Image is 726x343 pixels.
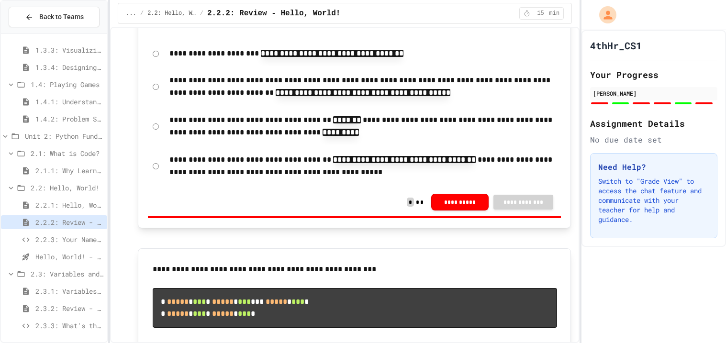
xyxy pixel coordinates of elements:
[9,7,100,27] button: Back to Teams
[593,89,715,98] div: [PERSON_NAME]
[590,117,717,130] h2: Assignment Details
[589,4,619,26] div: My Account
[35,166,103,176] span: 2.1.1: Why Learn to Program?
[207,8,340,19] span: 2.2.2: Review - Hello, World!
[140,10,144,17] span: /
[35,97,103,107] span: 1.4.1: Understanding Games with Flowcharts
[598,177,709,224] p: Switch to "Grade View" to access the chat feature and communicate with your teacher for help and ...
[35,321,103,331] span: 2.3.3: What's the Type?
[31,269,103,279] span: 2.3: Variables and Data Types
[35,45,103,55] span: 1.3.3: Visualizing Logic with Flowcharts
[200,10,203,17] span: /
[39,12,84,22] span: Back to Teams
[598,161,709,173] h3: Need Help?
[533,10,548,17] span: 15
[31,79,103,89] span: 1.4: Playing Games
[35,234,103,244] span: 2.2.3: Your Name and Favorite Movie
[126,10,136,17] span: ...
[35,303,103,313] span: 2.3.2: Review - Variables and Data Types
[590,39,642,52] h1: 4thHr_CS1
[35,252,103,262] span: Hello, World! - Quiz
[35,217,103,227] span: 2.2.2: Review - Hello, World!
[590,68,717,81] h2: Your Progress
[35,114,103,124] span: 1.4.2: Problem Solving Reflection
[35,200,103,210] span: 2.2.1: Hello, World!
[590,134,717,145] div: No due date set
[147,10,196,17] span: 2.2: Hello, World!
[35,286,103,296] span: 2.3.1: Variables and Data Types
[31,183,103,193] span: 2.2: Hello, World!
[35,62,103,72] span: 1.3.4: Designing Flowcharts
[31,148,103,158] span: 2.1: What is Code?
[549,10,560,17] span: min
[25,131,103,141] span: Unit 2: Python Fundamentals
